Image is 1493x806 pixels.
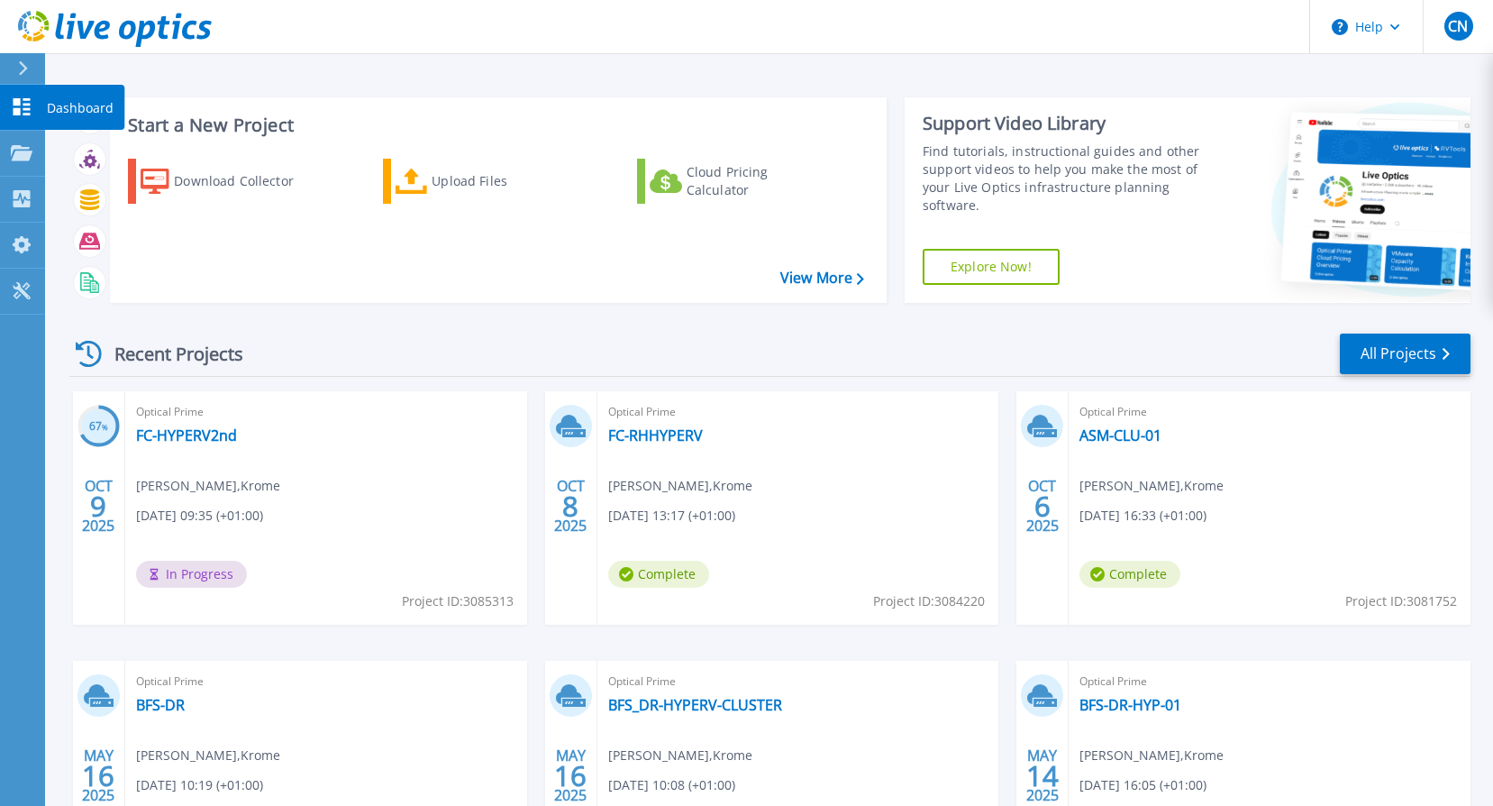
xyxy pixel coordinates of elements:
span: [PERSON_NAME] , Krome [1079,476,1224,496]
span: 14 [1026,768,1059,783]
div: Find tutorials, instructional guides and other support videos to help you make the most of your L... [923,142,1208,215]
span: Optical Prime [136,672,516,692]
span: [DATE] 16:33 (+01:00) [1079,506,1206,526]
span: Optical Prime [1079,402,1460,422]
a: FC-HYPERV2nd [136,426,237,444]
div: Recent Projects [69,332,268,376]
span: Complete [608,561,709,588]
a: View More [780,270,864,287]
span: Complete [1079,561,1180,588]
div: OCT 2025 [1025,473,1060,539]
span: [DATE] 10:08 (+01:00) [608,775,735,795]
span: Optical Prime [608,402,988,422]
a: Cloud Pricing Calculator [637,159,838,204]
a: Download Collector [128,159,329,204]
a: Explore Now! [923,249,1060,285]
span: 9 [90,499,106,514]
div: Support Video Library [923,112,1208,135]
span: 6 [1034,499,1051,514]
p: Dashboard [47,85,114,132]
div: OCT 2025 [553,473,587,539]
span: Project ID: 3085313 [402,591,514,611]
span: [DATE] 13:17 (+01:00) [608,506,735,526]
span: [DATE] 09:35 (+01:00) [136,506,263,526]
h3: 67 [77,417,120,437]
span: [PERSON_NAME] , Krome [608,746,752,765]
a: BFS_DR-HYPERV-CLUSTER [608,696,782,714]
span: [DATE] 16:05 (+01:00) [1079,775,1206,795]
span: CN [1448,19,1468,33]
span: Optical Prime [1079,672,1460,692]
span: [DATE] 10:19 (+01:00) [136,775,263,795]
span: 16 [554,768,587,783]
a: BFS-DR-HYP-01 [1079,696,1181,714]
div: Download Collector [174,163,318,199]
div: OCT 2025 [81,473,115,539]
span: % [102,422,108,432]
div: Upload Files [432,163,576,199]
span: [PERSON_NAME] , Krome [136,476,280,496]
span: [PERSON_NAME] , Krome [608,476,752,496]
a: ASM-CLU-01 [1079,426,1161,444]
h3: Start a New Project [128,115,863,135]
span: In Progress [136,561,247,588]
span: 16 [82,768,114,783]
a: BFS-DR [136,696,185,714]
a: Upload Files [383,159,584,204]
span: Project ID: 3081752 [1345,591,1457,611]
a: FC-RHHYPERV [608,426,703,444]
div: Cloud Pricing Calculator [687,163,831,199]
span: Project ID: 3084220 [873,591,985,611]
a: All Projects [1340,334,1470,374]
span: Optical Prime [136,402,516,422]
span: Optical Prime [608,672,988,692]
span: [PERSON_NAME] , Krome [1079,746,1224,765]
span: 8 [562,499,578,514]
span: [PERSON_NAME] , Krome [136,746,280,765]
